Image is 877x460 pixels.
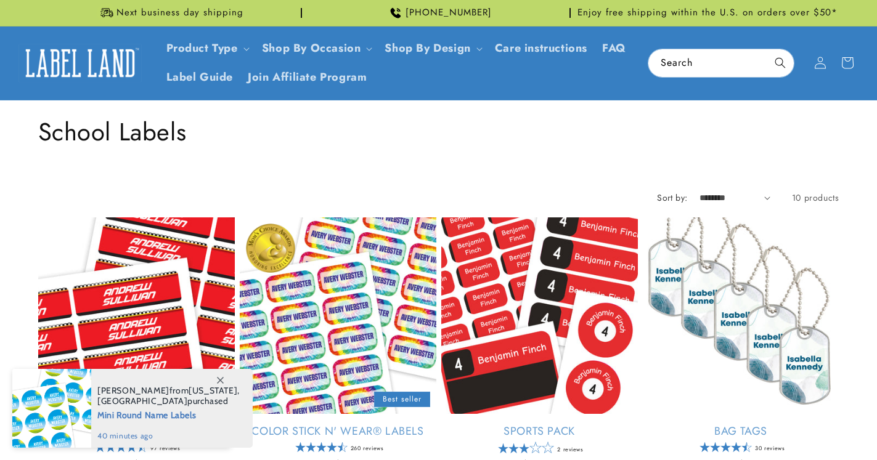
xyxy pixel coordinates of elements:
[262,41,361,55] span: Shop By Occasion
[792,192,839,204] span: 10 products
[166,40,238,56] a: Product Type
[602,41,626,55] span: FAQ
[97,385,169,396] span: [PERSON_NAME]
[166,70,234,84] span: Label Guide
[97,406,240,422] span: Mini Round Name Labels
[577,7,838,19] span: Enjoy free shipping within the U.S. on orders over $50*
[248,70,367,84] span: Join Affiliate Program
[406,7,492,19] span: [PHONE_NUMBER]
[18,44,142,82] img: Label Land
[385,40,470,56] a: Shop By Design
[767,49,794,76] button: Search
[618,402,865,448] iframe: Gorgias Floating Chat
[595,34,634,63] a: FAQ
[159,34,255,63] summary: Product Type
[255,34,378,63] summary: Shop By Occasion
[116,7,243,19] span: Next business day shipping
[97,395,187,406] span: [GEOGRAPHIC_DATA]
[441,424,638,438] a: Sports Pack
[159,63,241,92] a: Label Guide
[240,63,374,92] a: Join Affiliate Program
[495,41,587,55] span: Care instructions
[657,192,687,204] label: Sort by:
[14,39,147,87] a: Label Land
[377,34,487,63] summary: Shop By Design
[38,116,839,148] h1: School Labels
[97,385,240,406] span: from , purchased
[487,34,595,63] a: Care instructions
[240,424,436,438] a: Color Stick N' Wear® Labels
[97,430,240,442] span: 40 minutes ago
[189,385,237,396] span: [US_STATE]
